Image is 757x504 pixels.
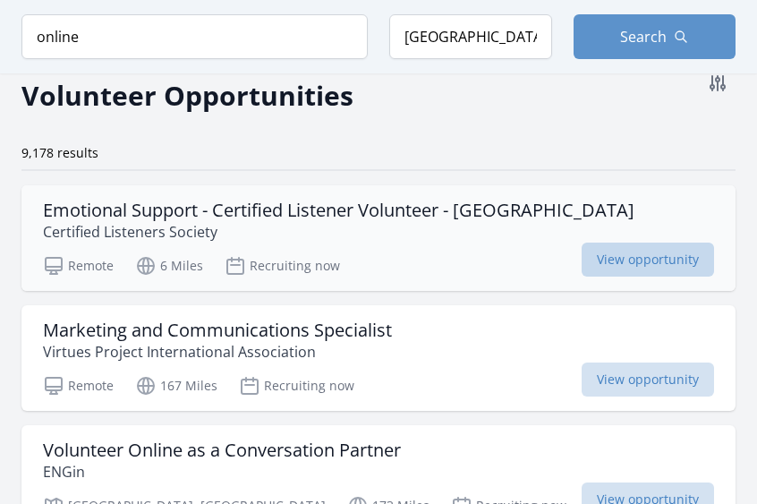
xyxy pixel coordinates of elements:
p: ENGin [43,461,401,483]
p: Recruiting now [239,375,354,397]
span: Search [620,26,667,47]
p: Remote [43,375,114,397]
a: Emotional Support - Certified Listener Volunteer - [GEOGRAPHIC_DATA] Certified Listeners Society ... [21,185,736,291]
p: 167 Miles [135,375,217,397]
a: Marketing and Communications Specialist Virtues Project International Association Remote 167 Mile... [21,305,736,411]
p: Remote [43,255,114,277]
h2: Volunteer Opportunities [21,75,353,115]
p: Recruiting now [225,255,340,277]
p: Certified Listeners Society [43,221,634,243]
h3: Emotional Support - Certified Listener Volunteer - [GEOGRAPHIC_DATA] [43,200,634,221]
h3: Volunteer Online as a Conversation Partner [43,440,401,461]
span: View opportunity [582,363,714,397]
h3: Marketing and Communications Specialist [43,320,392,341]
span: View opportunity [582,243,714,277]
p: Virtues Project International Association [43,341,392,363]
input: Keyword [21,14,368,59]
button: Search [574,14,736,59]
p: 6 Miles [135,255,203,277]
input: Location [389,14,552,59]
span: 9,178 results [21,144,98,161]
